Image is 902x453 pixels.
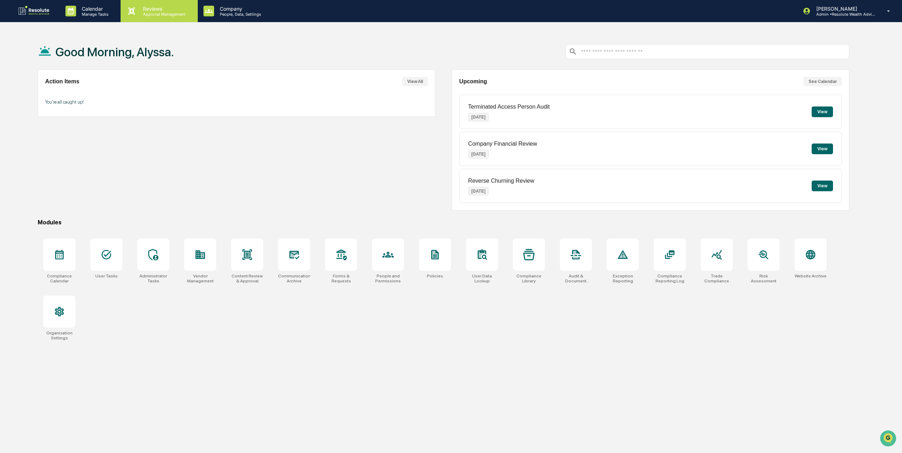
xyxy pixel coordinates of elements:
[4,101,48,114] a: 🔎Data Lookup
[468,178,534,184] p: Reverse Churning Review
[654,274,686,283] div: Compliance Reporting Log
[95,274,118,278] div: User Tasks
[748,274,780,283] div: Risk Assessment
[45,99,428,105] p: You're all caught up!
[812,181,833,191] button: View
[50,121,86,126] a: Powered byPylon
[468,187,489,196] p: [DATE]
[214,12,265,17] p: People, Data, Settings
[55,45,174,59] h1: Good Morning, Alyssa.
[607,274,639,283] div: Exception Reporting
[76,12,112,17] p: Manage Tasks
[7,15,129,27] p: How can we help?
[49,87,91,100] a: 🗄️Attestations
[231,274,263,283] div: Content Review & Approval
[879,429,898,449] iframe: Open customer support
[121,57,129,66] button: Start new chat
[24,62,90,68] div: We're available if you need us!
[7,55,20,68] img: 1746055101610-c473b297-6a78-478c-a979-82029cc54cd1
[137,6,189,12] p: Reviews
[466,274,498,283] div: User Data Lookup
[325,274,357,283] div: Forms & Requests
[560,274,592,283] div: Audit & Document Logs
[14,104,45,111] span: Data Lookup
[468,141,537,147] p: Company Financial Review
[513,274,545,283] div: Compliance Library
[468,104,550,110] p: Terminated Access Person Audit
[137,274,169,283] div: Administrator Tasks
[811,12,877,17] p: Admin • Resolute Wealth Advisor
[402,77,428,86] button: View All
[372,274,404,283] div: People and Permissions
[459,78,487,85] h2: Upcoming
[468,113,489,121] p: [DATE]
[59,90,88,97] span: Attestations
[52,91,57,97] div: 🗄️
[18,33,117,40] input: Clear
[803,77,842,86] button: See Calendar
[24,55,117,62] div: Start new chat
[7,104,13,110] div: 🔎
[278,274,310,283] div: Communications Archive
[184,274,216,283] div: Vendor Management
[71,121,86,126] span: Pylon
[17,5,51,17] img: logo
[214,6,265,12] p: Company
[137,12,189,17] p: Approval Management
[4,87,49,100] a: 🖐️Preclearance
[76,6,112,12] p: Calendar
[812,106,833,117] button: View
[795,274,827,278] div: Website Archive
[14,90,46,97] span: Preclearance
[38,219,849,226] div: Modules
[468,150,489,158] p: [DATE]
[811,6,877,12] p: [PERSON_NAME]
[7,91,13,97] div: 🖐️
[43,330,75,340] div: Organization Settings
[427,274,443,278] div: Policies
[45,78,79,85] h2: Action Items
[43,274,75,283] div: Compliance Calendar
[812,144,833,154] button: View
[701,274,733,283] div: Trade Compliance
